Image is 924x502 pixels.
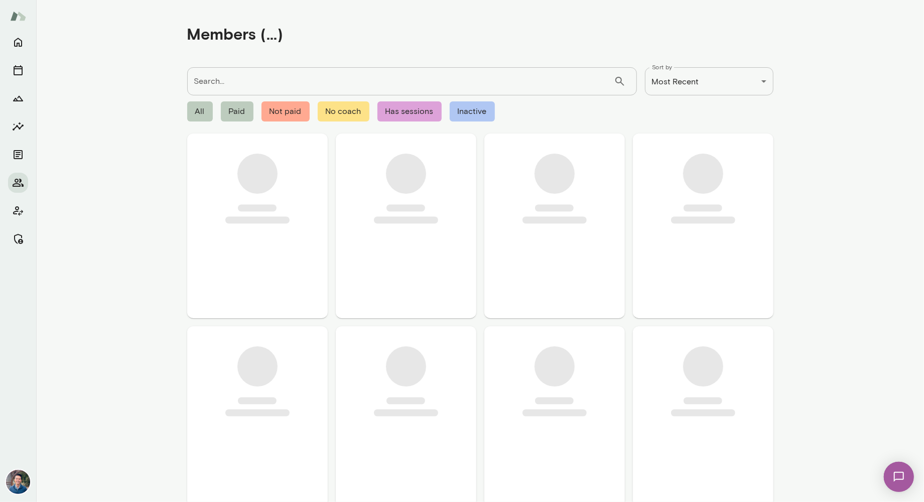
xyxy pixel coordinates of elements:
h4: Members (...) [187,24,284,43]
label: Sort by [652,63,673,71]
span: No coach [318,101,369,121]
span: All [187,101,213,121]
button: Home [8,32,28,52]
button: Documents [8,145,28,165]
span: Not paid [261,101,310,121]
button: Manage [8,229,28,249]
span: Has sessions [377,101,442,121]
button: Insights [8,116,28,137]
span: Inactive [450,101,495,121]
img: Mento [10,7,26,26]
img: Alex Yu [6,470,30,494]
button: Sessions [8,60,28,80]
button: Growth Plan [8,88,28,108]
button: Members [8,173,28,193]
button: Client app [8,201,28,221]
span: Paid [221,101,253,121]
div: Most Recent [645,67,773,95]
